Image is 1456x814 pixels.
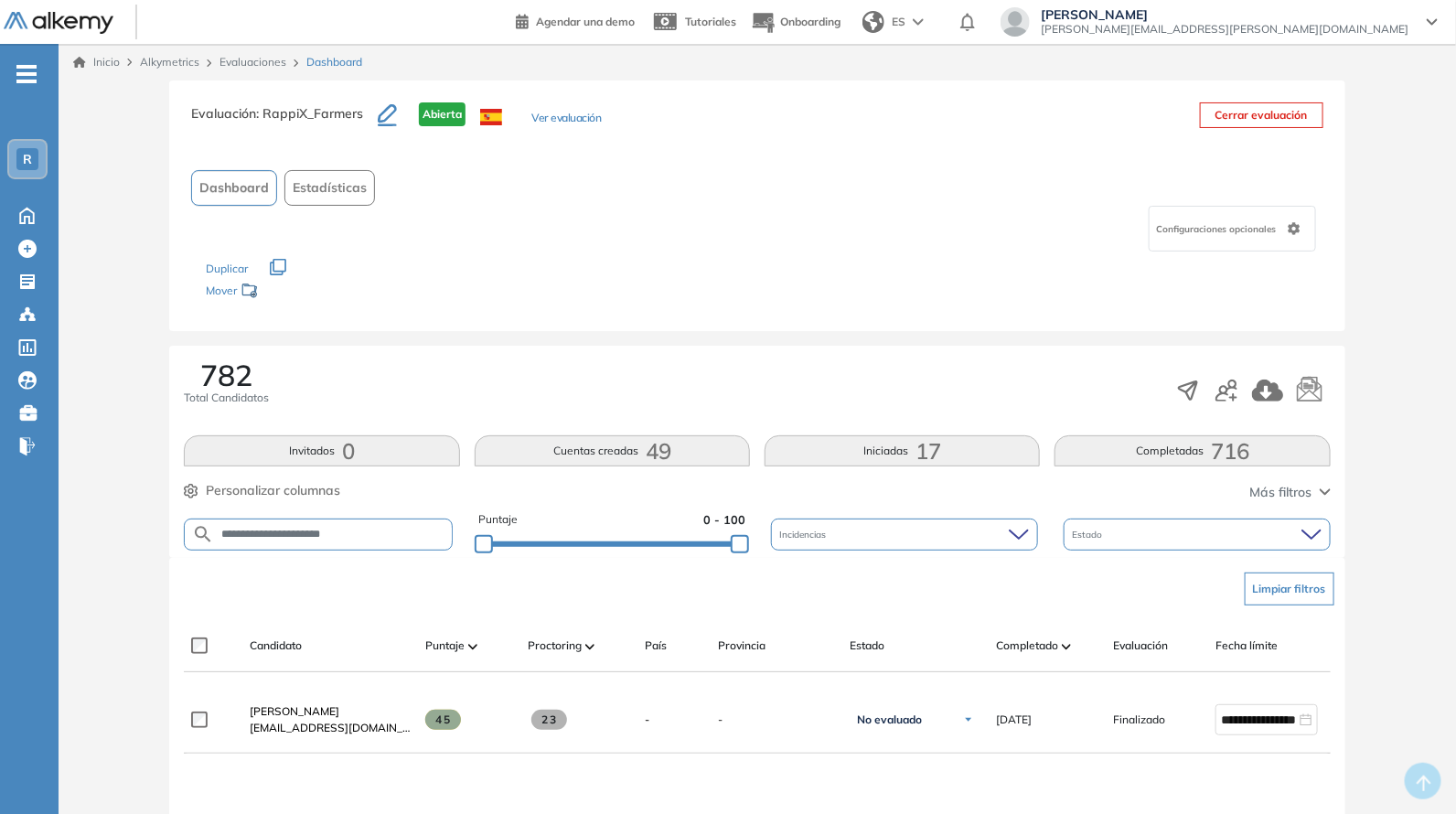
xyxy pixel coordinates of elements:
span: País [645,637,667,654]
span: [DATE] [996,712,1032,728]
a: [PERSON_NAME] [250,703,411,720]
a: Agendar una demo [516,9,635,31]
span: Provincia [718,637,765,654]
button: Ver evaluación [531,110,601,129]
button: Invitados0 [184,435,459,466]
span: R [23,152,32,166]
button: Iniciadas17 [765,435,1040,466]
span: 23 [531,710,567,730]
span: Incidencias [780,528,830,541]
img: arrow [913,18,924,26]
button: Más filtros [1250,483,1331,502]
span: 0 - 100 [703,511,745,529]
span: No evaluado [857,712,922,727]
span: Agendar una demo [536,15,635,28]
span: [PERSON_NAME] [1041,7,1408,22]
span: Dashboard [306,54,362,70]
span: Completado [996,637,1058,654]
span: ES [892,14,905,30]
div: Configuraciones opcionales [1149,206,1316,252]
span: - [645,712,649,728]
span: : RappiX_Farmers [256,105,363,122]
span: Estadísticas [293,178,367,198]
span: Evaluación [1113,637,1168,654]
span: Duplicar [206,262,248,275]
img: [missing "en.ARROW_ALT" translation] [468,644,477,649]
img: ESP [480,109,502,125]
span: Proctoring [528,637,582,654]
div: Incidencias [771,519,1038,551]
img: SEARCH_ALT [192,523,214,546]
span: Tutoriales [685,15,736,28]
span: [EMAIL_ADDRESS][DOMAIN_NAME] [250,720,411,736]
span: Total Candidatos [184,390,269,406]
div: Mover [206,275,389,309]
img: Logo [4,12,113,35]
span: Dashboard [199,178,269,198]
span: Onboarding [780,15,840,28]
button: Cuentas creadas49 [475,435,750,466]
span: Configuraciones opcionales [1157,222,1280,236]
h3: Evaluación [191,102,378,141]
button: Estadísticas [284,170,375,206]
a: Inicio [73,54,120,70]
img: [missing "en.ARROW_ALT" translation] [1062,644,1071,649]
span: Puntaje [478,511,518,529]
button: Limpiar filtros [1245,573,1334,605]
button: Dashboard [191,170,277,206]
img: world [862,11,884,33]
span: Personalizar columnas [206,481,340,500]
div: Estado [1064,519,1331,551]
span: 782 [200,360,252,390]
span: [PERSON_NAME][EMAIL_ADDRESS][PERSON_NAME][DOMAIN_NAME] [1041,22,1408,37]
a: Evaluaciones [219,55,286,69]
span: Estado [850,637,884,654]
span: - [718,712,835,728]
span: Alkymetrics [140,55,199,69]
button: Personalizar columnas [184,481,340,500]
img: [missing "en.ARROW_ALT" translation] [585,644,594,649]
span: Estado [1073,528,1107,541]
img: Ícono de flecha [963,714,974,725]
span: Abierta [419,102,466,126]
span: Fecha límite [1215,637,1278,654]
button: Completadas716 [1055,435,1330,466]
span: Puntaje [425,637,465,654]
i: - [16,72,37,76]
span: [PERSON_NAME] [250,704,339,718]
span: Finalizado [1113,712,1165,728]
span: Más filtros [1250,483,1312,502]
span: Candidato [250,637,302,654]
button: Onboarding [751,3,840,42]
button: Cerrar evaluación [1200,102,1323,128]
span: 45 [425,710,461,730]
